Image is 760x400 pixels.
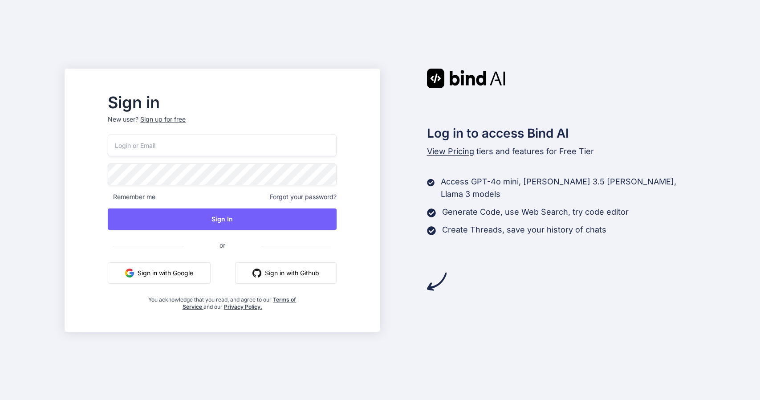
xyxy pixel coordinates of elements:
a: Privacy Policy. [224,303,262,310]
p: tiers and features for Free Tier [427,145,696,158]
span: View Pricing [427,147,474,156]
img: google [125,269,134,278]
span: or [184,234,261,256]
button: Sign In [108,208,337,230]
img: github [252,269,261,278]
img: arrow [427,272,447,291]
button: Sign in with Google [108,262,211,284]
span: Remember me [108,192,155,201]
button: Sign in with Github [235,262,337,284]
p: New user? [108,115,337,135]
div: You acknowledge that you read, and agree to our and our [146,291,299,310]
span: Forgot your password? [270,192,337,201]
img: Bind AI logo [427,69,505,88]
input: Login or Email [108,135,337,156]
h2: Sign in [108,95,337,110]
p: Create Threads, save your history of chats [442,224,606,236]
div: Sign up for free [140,115,186,124]
a: Terms of Service [183,296,297,310]
h2: Log in to access Bind AI [427,124,696,143]
p: Generate Code, use Web Search, try code editor [442,206,629,218]
p: Access GPT-4o mini, [PERSON_NAME] 3.5 [PERSON_NAME], Llama 3 models [441,176,695,200]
